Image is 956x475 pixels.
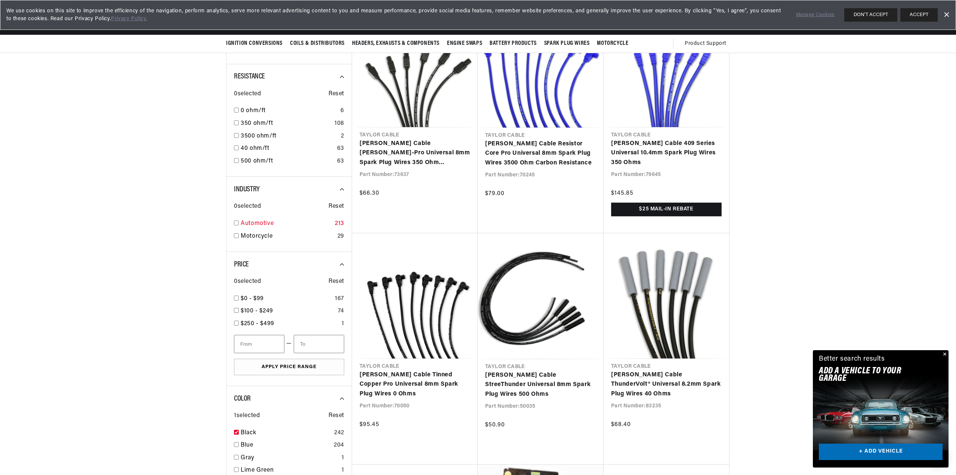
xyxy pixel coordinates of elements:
span: Reset [329,277,344,287]
a: [PERSON_NAME] Cable ThunderVolt® Universal 8.2mm Spark Plug Wires 40 Ohms [611,370,722,399]
div: 6 [340,106,344,116]
a: [PERSON_NAME] Cable Tinned Copper Pro Universal 8mm Spark Plug Wires 0 Ohms [360,370,470,399]
div: 29 [337,232,344,241]
div: Better search results [819,354,885,365]
span: Reset [329,89,344,99]
a: Black [241,428,331,438]
a: Automotive [241,219,332,229]
span: — [286,339,292,349]
span: Headers, Exhausts & Components [352,40,440,47]
h2: Add A VEHICLE to your garage [819,367,924,383]
span: Color [234,395,251,402]
span: $250 - $499 [241,321,274,327]
span: 0 selected [234,277,261,287]
a: + ADD VEHICLE [819,444,943,460]
button: Close [940,350,949,359]
a: Motorcycle [241,232,334,241]
summary: Coils & Distributors [286,35,348,52]
div: 74 [338,306,344,316]
a: [PERSON_NAME] Cable 409 Series Universal 10.4mm Spark Plug Wires 350 Ohms [611,139,722,168]
summary: Product Support [685,35,730,53]
span: Engine Swaps [447,40,482,47]
span: We use cookies on this site to improve the efficiency of the navigation, perform analytics, serve... [6,7,786,23]
span: Motorcycle [597,40,628,47]
span: 0 selected [234,89,261,99]
span: Reset [329,202,344,212]
a: Blue [241,441,331,450]
div: 167 [335,294,344,304]
span: Product Support [685,40,726,48]
span: Battery Products [490,40,537,47]
button: Apply Price Range [234,359,344,376]
div: 1 [342,453,344,463]
a: Privacy Policy. [111,16,147,22]
span: Spark Plug Wires [544,40,590,47]
span: $0 - $99 [241,296,264,302]
summary: Headers, Exhausts & Components [348,35,443,52]
span: Ignition Conversions [226,40,283,47]
button: ACCEPT [900,8,938,22]
a: [PERSON_NAME] Cable Resistor Core Pro Universal 8mm Spark Plug Wires 3500 Ohm Carbon Resistance [485,139,596,168]
span: 1 selected [234,411,260,421]
span: $100 - $249 [241,308,273,314]
div: 1 [342,319,344,329]
div: 213 [335,219,344,229]
span: Resistance [234,73,265,80]
div: 108 [334,119,344,129]
div: 63 [337,157,344,166]
a: [PERSON_NAME] Cable [PERSON_NAME]-Pro Universal 8mm Spark Plug Wires 350 Ohm Suppression [360,139,470,168]
summary: Engine Swaps [443,35,486,52]
summary: Spark Plug Wires [540,35,593,52]
input: From [234,335,284,353]
a: [PERSON_NAME] Cable StreeThunder Universal 8mm Spark Plug Wires 500 Ohms [485,371,596,400]
div: 63 [337,144,344,154]
a: 3500 ohm/ft [241,132,338,141]
a: 40 ohm/ft [241,144,334,154]
div: 204 [334,441,344,450]
span: 0 selected [234,202,261,212]
summary: Ignition Conversions [226,35,286,52]
div: 2 [341,132,344,141]
div: 242 [334,428,344,438]
a: 0 ohm/ft [241,106,337,116]
span: Industry [234,186,260,193]
span: Reset [329,411,344,421]
a: Gray [241,453,339,463]
a: 500 ohm/ft [241,157,334,166]
input: To [294,335,344,353]
a: Manage Cookies [796,11,835,19]
summary: Battery Products [486,35,540,52]
a: Dismiss Banner [941,9,952,21]
button: DON'T ACCEPT [844,8,897,22]
a: 350 ohm/ft [241,119,331,129]
summary: Motorcycle [593,35,632,52]
span: Coils & Distributors [290,40,345,47]
span: Price [234,261,249,268]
